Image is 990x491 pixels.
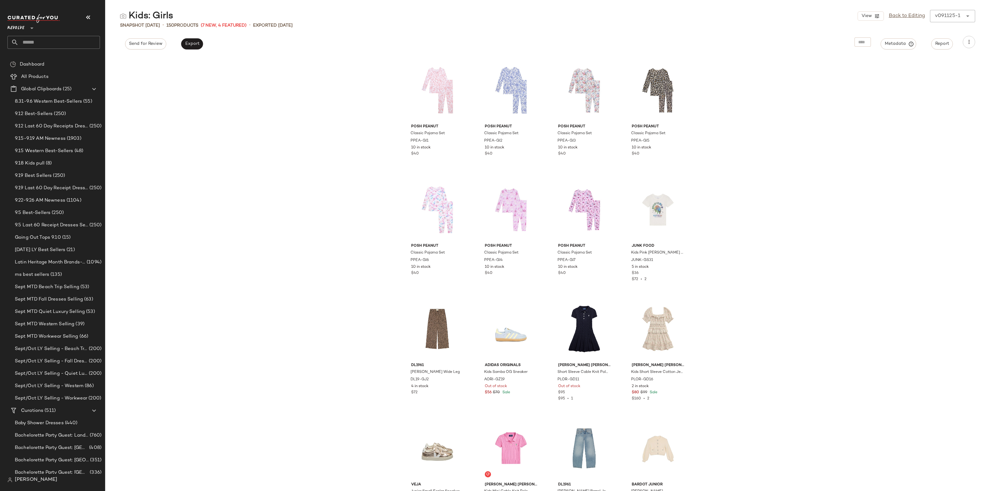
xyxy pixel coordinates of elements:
[49,271,62,278] span: (135)
[484,250,519,256] span: Classic Pajama Set
[627,178,689,241] img: JUNK-GS31_V1.jpg
[411,258,429,263] span: PPEA-GI6
[88,345,101,352] span: (200)
[64,420,78,427] span: (440)
[558,271,566,276] span: $40
[485,145,504,151] span: 10 in stock
[85,259,101,266] span: (1094)
[7,14,60,23] img: cfy_white_logo.C9jOOHJF.svg
[15,345,88,352] span: Sept/Oct LY Selling - Beach Trip
[406,298,468,360] img: DL19-GJ2_V1.jpg
[15,444,88,451] span: Bachelorette Party Guest: [GEOGRAPHIC_DATA]
[15,476,57,484] span: [PERSON_NAME]
[484,138,502,144] span: PPEA-GI2
[120,10,173,22] div: Kids: Girls
[640,390,647,395] span: $99
[411,243,463,249] span: Posh Peanut
[411,363,463,368] span: DL1961
[632,482,684,488] span: Bardot Junior
[484,258,503,263] span: PPEA-GI4
[129,41,162,46] span: Send for Review
[74,321,84,328] span: (39)
[935,41,949,46] span: Report
[493,390,500,395] span: $70
[558,363,610,368] span: [PERSON_NAME] [PERSON_NAME]
[406,417,468,480] img: VEJA-GZ13_V1.jpg
[632,271,639,276] span: $36
[21,407,43,414] span: Curations
[641,397,647,401] span: •
[485,124,537,130] span: Posh Peanut
[485,363,537,368] span: adidas Originals
[558,397,565,401] span: $95
[480,298,542,360] img: AORI-GZ19_V1.jpg
[15,222,88,229] span: 9.5 Last 60 Receipt Dresses Selling
[484,131,519,136] span: Classic Pajama Set
[480,178,542,241] img: PPEA-GI4_V1.jpg
[88,370,101,377] span: (200)
[632,124,684,130] span: Posh Peanut
[858,11,884,21] button: View
[15,197,65,204] span: 9.22-9.26 AM Newness
[881,38,916,49] button: Metadata
[558,151,566,157] span: $40
[15,358,88,365] span: Sept/Oct LY Selling - Fall Dresses
[631,131,665,136] span: Classic Pajama Set
[61,234,71,241] span: (15)
[558,390,565,395] span: $95
[631,258,653,263] span: JUNK-GS31
[201,22,247,29] span: (7 New, 4 Featured)
[411,377,429,382] span: DL19-GJ2
[125,38,166,49] button: Send for Review
[557,369,610,375] span: Short Sleeve Cable Knit Polo Dress
[73,147,84,155] span: (48)
[15,234,61,241] span: Going Out Tops 9.10
[411,482,463,488] span: Veja
[553,59,615,122] img: PPEA-GI3_V1.jpg
[553,178,615,241] img: PPEA-GI7_V1.jpg
[632,397,641,401] span: $160
[84,382,94,390] span: (86)
[485,151,493,157] span: $40
[485,243,537,249] span: Posh Peanut
[88,469,101,476] span: (336)
[647,397,649,401] span: 2
[15,185,88,192] span: 9.19 Last 60 Day Receipt Dresses Selling
[558,384,580,389] span: Out of stock
[648,391,657,395] span: Sale
[249,22,251,29] span: •
[565,397,571,401] span: •
[15,135,66,142] span: 9.15-9.19 AM Newness
[411,131,445,136] span: Classic Pajama Set
[15,395,87,402] span: Sept/Oct LY Selling - Workwear
[631,377,653,382] span: PLOR-GD16
[411,124,463,130] span: Posh Peanut
[15,457,89,464] span: Bachelorette Party Guest: [GEOGRAPHIC_DATA]
[885,41,913,47] span: Metadata
[486,472,490,476] img: svg%3e
[411,151,419,157] span: $40
[181,38,203,49] button: Export
[411,250,445,256] span: Classic Pajama Set
[480,417,542,480] img: PLOR-GS7_V1.jpg
[85,308,95,315] span: (53)
[88,222,101,229] span: (250)
[15,382,84,390] span: Sept/Oct LY Selling - Western
[253,22,293,29] p: Exported [DATE]
[15,284,79,291] span: Sept MTD Beach Trip Selling
[166,23,174,28] span: 150
[7,477,12,482] img: svg%3e
[485,271,493,276] span: $40
[120,13,126,19] img: svg%3e
[53,110,66,117] span: (250)
[631,138,649,144] span: PPEA-GI5
[15,308,85,315] span: Sept MTD Quiet Luxury Selling
[553,417,615,480] img: DL19-GJ1_V1.jpg
[411,138,428,144] span: PPEA-GI1
[15,160,45,167] span: 9.18 Kids pull
[88,185,101,192] span: (250)
[627,59,689,122] img: PPEA-GI5_V1.jpg
[15,246,65,254] span: [DATE] LY Best Sellers
[632,384,649,389] span: 2 in stock
[889,12,925,20] a: Back to Editing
